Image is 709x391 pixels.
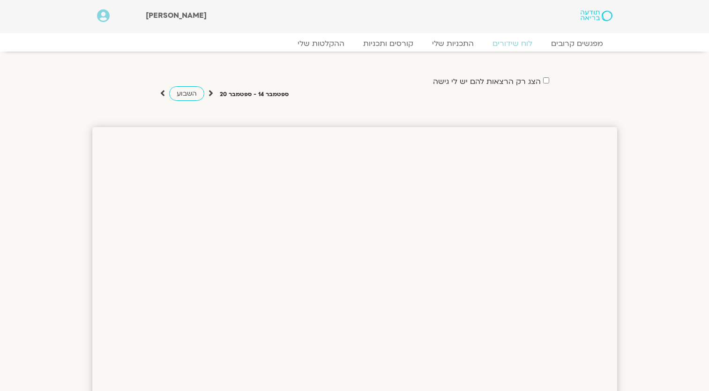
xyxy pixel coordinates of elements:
[169,86,204,101] a: השבוע
[146,10,207,21] span: [PERSON_NAME]
[542,39,612,48] a: מפגשים קרובים
[288,39,354,48] a: ההקלטות שלי
[220,90,289,99] p: ספטמבר 14 - ספטמבר 20
[177,89,197,98] span: השבוע
[483,39,542,48] a: לוח שידורים
[423,39,483,48] a: התכניות שלי
[433,77,541,86] label: הצג רק הרצאות להם יש לי גישה
[97,39,612,48] nav: Menu
[354,39,423,48] a: קורסים ותכניות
